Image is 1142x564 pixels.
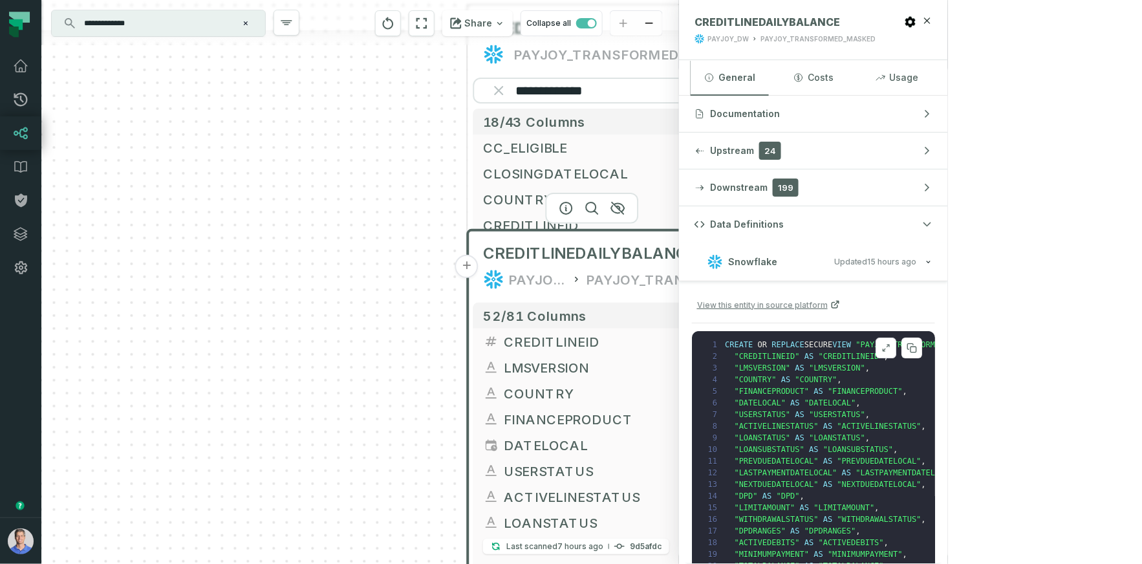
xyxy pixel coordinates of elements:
span: "LOANSUBSTATUS" [823,445,893,454]
relative-time: Sep 29, 2025, 6:15 AM GMT+3 [557,541,603,551]
span: "DATELOCAL" [804,398,856,407]
span: string [484,515,499,530]
span: string [484,489,499,504]
span: "WITHDRAWALSTATUS" [837,515,921,524]
div: PAYJOY_DW [510,269,566,290]
span: "CREDITLINEID" [734,352,799,361]
span: "LMSVERSION" [734,363,790,373]
button: USERSTATUS [473,458,711,484]
button: + [455,255,479,278]
span: "USERSTATUS" [734,410,790,419]
span: SECURE [804,340,832,349]
div: PAYJOY_TRANSFORMED_MASKED [515,44,701,65]
span: Documentation [710,107,780,120]
span: AS [804,352,813,361]
span: "DPD" [734,492,757,501]
span: Snowflake [728,255,777,268]
span: 12 [700,467,725,479]
span: "LASTPAYMENTDATELOCAL" [734,468,837,477]
button: LOANSUBSTATUS [473,536,711,561]
span: "LIMITAMOUNT" [734,503,795,512]
span: "LOANSUBSTATUS" [734,445,804,454]
span: "USERSTATUS" [809,410,865,419]
button: Data Definitions [679,206,948,243]
span: AS [795,433,804,442]
span: "DPD" [777,492,800,501]
span: AS [790,398,799,407]
span: ACTIVELINESTATUS [504,487,701,506]
span: "DPDRANGES" [734,526,785,536]
span: CLOSINGDATELOCAL [484,164,701,183]
span: , [903,550,907,559]
span: "COUNTRY" [795,375,837,384]
span: "DPDRANGES" [804,526,856,536]
span: , [921,422,925,431]
span: REPLACE [771,340,804,349]
span: AS [842,468,851,477]
span: 11 [700,455,725,467]
span: 199 [773,179,799,197]
span: "LASTPAYMENTDATELOCAL" [856,468,958,477]
span: 1 [700,339,725,351]
span: AS [823,480,832,489]
span: "ACTIVELINESTATUS" [837,422,921,431]
button: CREDITLINEID [473,212,711,238]
span: 18 [700,537,725,548]
span: CREDITLINEID [504,332,701,351]
button: SnowflakeUpdated[DATE] 1:04:59 AM [695,253,932,270]
span: decimal [484,334,499,349]
button: CLOSINGDATELOCAL [473,160,711,186]
span: , [893,445,898,454]
span: AS [762,492,771,501]
a: View this entity in source platform [697,294,841,315]
span: , [800,492,804,501]
button: Documentation [679,96,948,132]
button: Collapse all [521,10,603,36]
span: View this entity in source platform [697,299,828,311]
span: COUNTRY [484,190,701,209]
span: , [865,363,870,373]
div: PAYJOY_TRANSFORMED_MASKED [587,269,700,290]
div: Tooltip anchor [14,500,26,512]
span: 5 [700,385,725,397]
button: COUNTRY [473,186,711,212]
span: 16 [700,514,725,525]
span: 19 [700,548,725,560]
span: "LOANSTATUS" [809,433,865,442]
span: , [874,503,879,512]
span: 17 [700,525,725,537]
span: AS [823,457,832,466]
span: 14 [700,490,725,502]
span: string [484,411,499,427]
span: , [865,433,870,442]
span: "NEXTDUEDATELOCAL" [837,480,921,489]
relative-time: Sep 29, 2025, 1:04 AM GMT+3 [868,257,917,266]
span: "DATELOCAL" [734,398,785,407]
button: Last scanned[DATE] 6:15:10 AM9d5afdc [483,539,669,554]
button: LMSVERSION [473,354,711,380]
button: FINANCEPRODUCT [473,406,711,432]
div: PAYJOY_TRANSFORMED_MASKED [760,34,876,44]
span: , [903,387,907,396]
span: CREATE [725,340,753,349]
button: Usage [858,60,936,95]
span: Data Definitions [710,218,784,231]
span: "WITHDRAWALSTATUS" [734,515,818,524]
span: "CREDITLINEID" [819,352,884,361]
span: "MINIMUMPAYMENT" [828,550,903,559]
span: Downstream [710,181,768,194]
button: LOANSTATUS [473,510,711,536]
span: Upstream [710,144,754,157]
button: CREDITLINEID [473,329,711,354]
span: "NEXTDUEDATELOCAL" [734,480,818,489]
span: string [484,463,499,479]
span: "PREVDUEDATELOCAL" [734,457,818,466]
button: Share [442,10,513,36]
span: 15 [700,502,725,514]
span: CREDITLINEID [484,215,701,235]
span: 8 [700,420,725,432]
h4: 9d5afdc [630,543,662,550]
button: CC_ELIGIBLE [473,135,711,160]
span: 13 [700,479,725,490]
span: , [856,398,860,407]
